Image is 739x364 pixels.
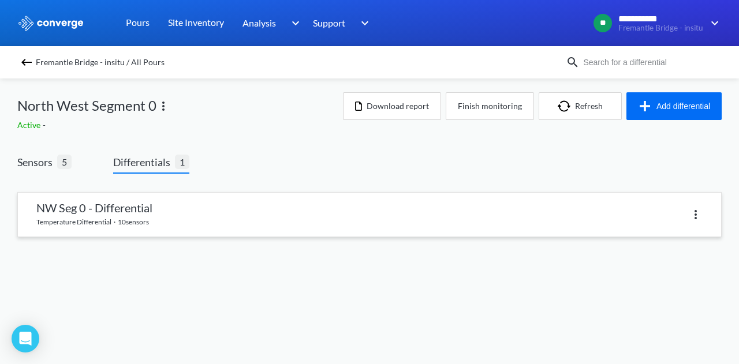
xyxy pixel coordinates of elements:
[57,155,72,169] span: 5
[355,102,362,111] img: icon-file.svg
[580,56,719,69] input: Search for a differential
[689,208,703,222] img: more.svg
[566,55,580,69] img: icon-search.svg
[618,24,703,32] span: Fremantle Bridge - insitu
[113,154,175,170] span: Differentials
[343,92,441,120] button: Download report
[36,54,165,70] span: Fremantle Bridge - insitu / All Pours
[156,99,170,113] img: more.svg
[17,16,84,31] img: logo_ewhite.svg
[284,16,303,30] img: downArrow.svg
[242,16,276,30] span: Analysis
[17,154,57,170] span: Sensors
[313,16,345,30] span: Support
[626,92,722,120] button: Add differential
[703,16,722,30] img: downArrow.svg
[539,92,622,120] button: Refresh
[17,120,43,130] span: Active
[353,16,372,30] img: downArrow.svg
[43,120,48,130] span: -
[17,95,156,117] span: North West Segment 0
[12,325,39,352] div: Open Intercom Messenger
[175,155,189,169] span: 1
[558,100,575,112] img: icon-refresh.svg
[638,99,656,113] img: icon-plus.svg
[446,92,534,120] button: Finish monitoring
[20,55,33,69] img: backspace.svg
